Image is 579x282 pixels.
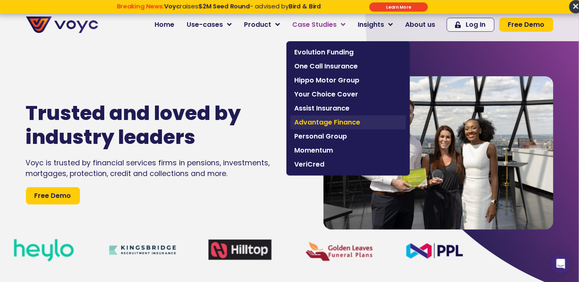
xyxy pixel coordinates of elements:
span: Product [244,20,272,30]
a: Advantage Finance [291,115,406,129]
h1: Trusted and loved by industry leaders [26,101,274,149]
a: Free Demo [499,18,553,32]
a: Case Studies [286,16,352,33]
span: Use-cases [187,20,223,30]
span: Advantage Finance [295,117,402,127]
span: About us [406,20,436,30]
span: Free Demo [35,191,71,201]
div: Open Intercom Messenger [551,254,571,274]
img: voyc-full-logo [26,16,98,33]
strong: $2M Seed Round [198,2,250,11]
div: Submit [369,2,428,12]
span: Hippo Motor Group [295,75,402,85]
span: Evolution Funding [295,47,402,57]
div: Voyc is trusted by financial services firms in pensions, investments, mortgages, protection, cred... [26,157,299,179]
a: Free Demo [26,187,80,204]
span: raises - advised by [164,2,321,11]
span: Your Choice Cover [295,89,402,99]
a: VeriCred [291,157,406,172]
span: Home [155,20,175,30]
a: About us [399,16,442,33]
a: Assist Insurance [291,101,406,115]
a: Home [149,16,181,33]
a: Hippo Motor Group [291,73,406,87]
div: Breaking News: Voyc raises $2M Seed Round - advised by Bird & Bird [85,3,352,18]
span: VeriCred [295,160,402,169]
a: Personal Group [291,129,406,143]
a: Insights [352,16,399,33]
a: Use-cases [181,16,238,33]
span: Assist Insurance [295,103,402,113]
a: Log In [447,18,495,32]
span: Momentum [295,146,402,155]
span: Free Demo [508,21,545,28]
a: Evolution Funding [291,45,406,59]
span: Case Studies [293,20,337,30]
strong: Breaking News: [117,2,164,11]
strong: Voyc [164,2,180,11]
a: Product [238,16,286,33]
strong: Bird & Bird [288,2,321,11]
span: Log In [466,21,486,28]
span: Personal Group [295,132,402,141]
a: One Call Insurance [291,59,406,73]
a: Momentum [291,143,406,157]
a: Your Choice Cover [291,87,406,101]
span: Insights [358,20,384,30]
span: One Call Insurance [295,61,402,71]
